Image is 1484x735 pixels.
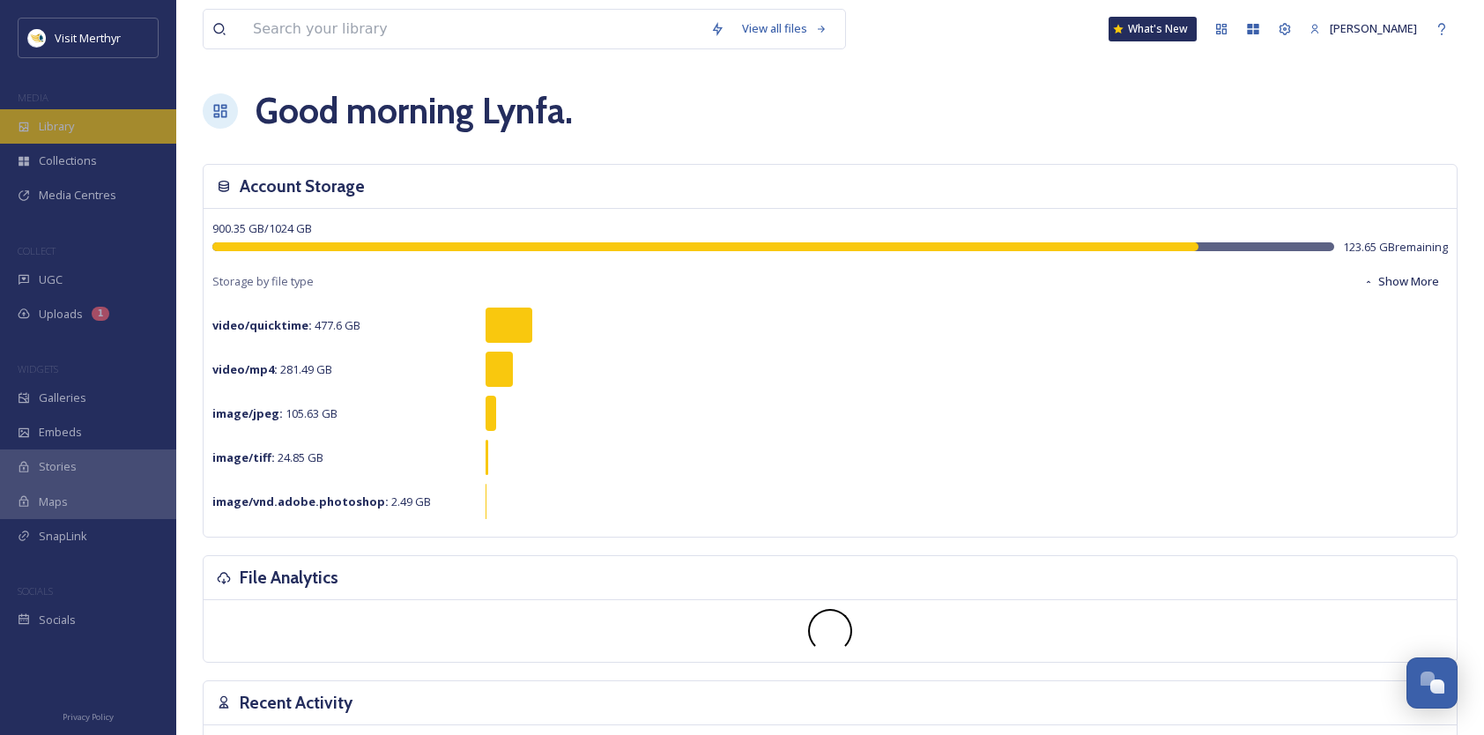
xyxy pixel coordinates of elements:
[212,494,389,509] strong: image/vnd.adobe.photoshop :
[240,565,338,590] h3: File Analytics
[212,405,338,421] span: 105.63 GB
[1109,17,1197,41] a: What's New
[39,187,116,204] span: Media Centres
[39,271,63,288] span: UGC
[39,458,77,475] span: Stories
[212,317,312,333] strong: video/quicktime :
[1343,239,1448,256] span: 123.65 GB remaining
[18,584,53,598] span: SOCIALS
[212,220,312,236] span: 900.35 GB / 1024 GB
[244,10,701,48] input: Search your library
[1301,11,1426,46] a: [PERSON_NAME]
[1406,657,1458,709] button: Open Chat
[212,449,323,465] span: 24.85 GB
[212,361,278,377] strong: video/mp4 :
[39,424,82,441] span: Embeds
[18,362,58,375] span: WIDGETS
[212,449,275,465] strong: image/tiff :
[212,494,431,509] span: 2.49 GB
[18,244,56,257] span: COLLECT
[28,29,46,47] img: download.jpeg
[39,118,74,135] span: Library
[240,690,352,716] h3: Recent Activity
[39,494,68,510] span: Maps
[39,390,86,406] span: Galleries
[39,528,87,545] span: SnapLink
[1330,20,1417,36] span: [PERSON_NAME]
[1354,264,1448,299] button: Show More
[212,317,360,333] span: 477.6 GB
[92,307,109,321] div: 1
[39,306,83,323] span: Uploads
[39,152,97,169] span: Collections
[63,711,114,723] span: Privacy Policy
[212,361,332,377] span: 281.49 GB
[212,405,283,421] strong: image/jpeg :
[18,91,48,104] span: MEDIA
[39,612,76,628] span: Socials
[256,85,573,137] h1: Good morning Lynfa .
[63,705,114,726] a: Privacy Policy
[212,273,314,290] span: Storage by file type
[55,30,121,46] span: Visit Merthyr
[733,11,836,46] a: View all files
[240,174,365,199] h3: Account Storage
